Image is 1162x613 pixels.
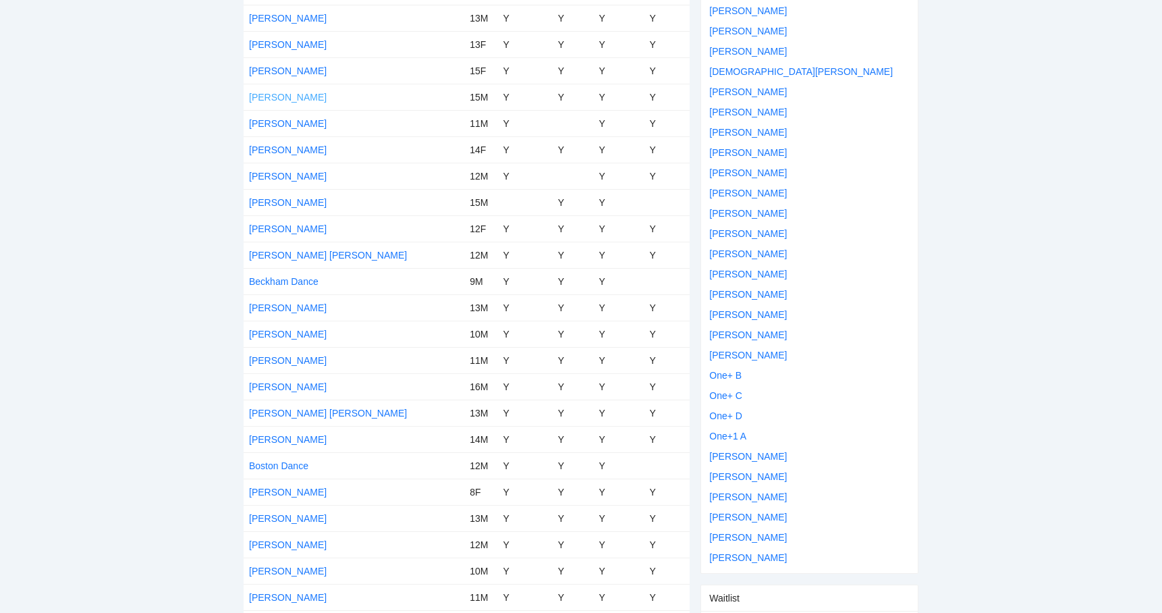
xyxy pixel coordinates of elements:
[249,329,327,340] a: [PERSON_NAME]
[464,189,497,215] td: 15M
[249,65,327,76] a: [PERSON_NAME]
[553,84,594,110] td: Y
[594,400,644,426] td: Y
[464,426,497,452] td: 14M
[594,479,644,505] td: Y
[709,512,787,523] a: [PERSON_NAME]
[497,479,552,505] td: Y
[464,479,497,505] td: 8F
[594,215,644,242] td: Y
[709,147,787,158] a: [PERSON_NAME]
[594,584,644,610] td: Y
[497,373,552,400] td: Y
[709,552,787,563] a: [PERSON_NAME]
[594,268,644,294] td: Y
[709,390,742,401] a: One+ C
[249,487,327,498] a: [PERSON_NAME]
[594,189,644,215] td: Y
[594,57,644,84] td: Y
[644,31,690,57] td: Y
[249,92,327,103] a: [PERSON_NAME]
[249,355,327,366] a: [PERSON_NAME]
[709,491,787,502] a: [PERSON_NAME]
[709,289,787,300] a: [PERSON_NAME]
[497,110,552,136] td: Y
[497,531,552,558] td: Y
[553,400,594,426] td: Y
[497,242,552,268] td: Y
[644,110,690,136] td: Y
[644,505,690,531] td: Y
[249,434,327,445] a: [PERSON_NAME]
[464,347,497,373] td: 11M
[464,136,497,163] td: 14F
[709,431,746,442] a: One+1 A
[644,57,690,84] td: Y
[553,57,594,84] td: Y
[464,294,497,321] td: 13M
[553,373,594,400] td: Y
[249,223,327,234] a: [PERSON_NAME]
[709,585,910,611] div: Waitlist
[497,558,552,584] td: Y
[709,228,787,239] a: [PERSON_NAME]
[553,452,594,479] td: Y
[553,268,594,294] td: Y
[553,189,594,215] td: Y
[249,250,407,261] a: [PERSON_NAME] [PERSON_NAME]
[497,294,552,321] td: Y
[464,5,497,31] td: 13M
[553,321,594,347] td: Y
[594,531,644,558] td: Y
[249,276,319,287] a: Beckham Dance
[709,66,893,77] a: [DEMOGRAPHIC_DATA][PERSON_NAME]
[709,269,787,279] a: [PERSON_NAME]
[709,410,742,421] a: One+ D
[644,163,690,189] td: Y
[644,215,690,242] td: Y
[497,57,552,84] td: Y
[709,532,787,543] a: [PERSON_NAME]
[497,136,552,163] td: Y
[553,558,594,584] td: Y
[709,127,787,138] a: [PERSON_NAME]
[464,452,497,479] td: 12M
[594,321,644,347] td: Y
[553,5,594,31] td: Y
[249,13,327,24] a: [PERSON_NAME]
[594,163,644,189] td: Y
[464,110,497,136] td: 11M
[464,84,497,110] td: 15M
[709,188,787,198] a: [PERSON_NAME]
[553,215,594,242] td: Y
[594,452,644,479] td: Y
[497,400,552,426] td: Y
[553,584,594,610] td: Y
[249,171,327,182] a: [PERSON_NAME]
[464,505,497,531] td: 13M
[644,400,690,426] td: Y
[464,31,497,57] td: 13F
[464,373,497,400] td: 16M
[249,566,327,577] a: [PERSON_NAME]
[553,347,594,373] td: Y
[497,163,552,189] td: Y
[594,31,644,57] td: Y
[497,31,552,57] td: Y
[709,248,787,259] a: [PERSON_NAME]
[497,84,552,110] td: Y
[464,57,497,84] td: 15F
[709,167,787,178] a: [PERSON_NAME]
[594,294,644,321] td: Y
[553,505,594,531] td: Y
[464,163,497,189] td: 12M
[644,136,690,163] td: Y
[709,26,787,36] a: [PERSON_NAME]
[553,426,594,452] td: Y
[709,309,787,320] a: [PERSON_NAME]
[709,451,787,462] a: [PERSON_NAME]
[594,373,644,400] td: Y
[553,242,594,268] td: Y
[497,426,552,452] td: Y
[594,347,644,373] td: Y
